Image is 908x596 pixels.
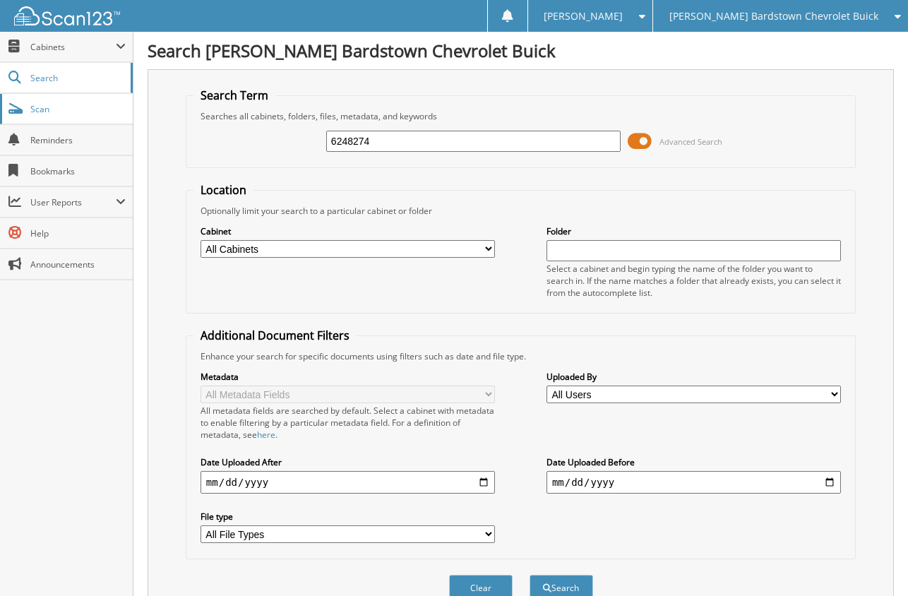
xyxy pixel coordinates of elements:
[30,258,126,270] span: Announcements
[201,471,495,494] input: start
[30,103,126,115] span: Scan
[546,263,841,299] div: Select a cabinet and begin typing the name of the folder you want to search in. If the name match...
[546,371,841,383] label: Uploaded By
[30,41,116,53] span: Cabinets
[837,528,908,596] iframe: Chat Widget
[14,6,120,25] img: scan123-logo-white.svg
[30,72,124,84] span: Search
[546,456,841,468] label: Date Uploaded Before
[193,88,275,103] legend: Search Term
[30,227,126,239] span: Help
[201,371,495,383] label: Metadata
[201,225,495,237] label: Cabinet
[544,12,623,20] span: [PERSON_NAME]
[30,165,126,177] span: Bookmarks
[148,39,894,62] h1: Search [PERSON_NAME] Bardstown Chevrolet Buick
[193,182,253,198] legend: Location
[30,134,126,146] span: Reminders
[201,511,495,523] label: File type
[669,12,878,20] span: [PERSON_NAME] Bardstown Chevrolet Buick
[257,429,275,441] a: here
[659,136,722,147] span: Advanced Search
[201,405,495,441] div: All metadata fields are searched by default. Select a cabinet with metadata to enable filtering b...
[193,350,848,362] div: Enhance your search for specific documents using filters such as date and file type.
[30,196,116,208] span: User Reports
[546,225,841,237] label: Folder
[193,205,848,217] div: Optionally limit your search to a particular cabinet or folder
[546,471,841,494] input: end
[201,456,495,468] label: Date Uploaded After
[193,328,357,343] legend: Additional Document Filters
[193,110,848,122] div: Searches all cabinets, folders, files, metadata, and keywords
